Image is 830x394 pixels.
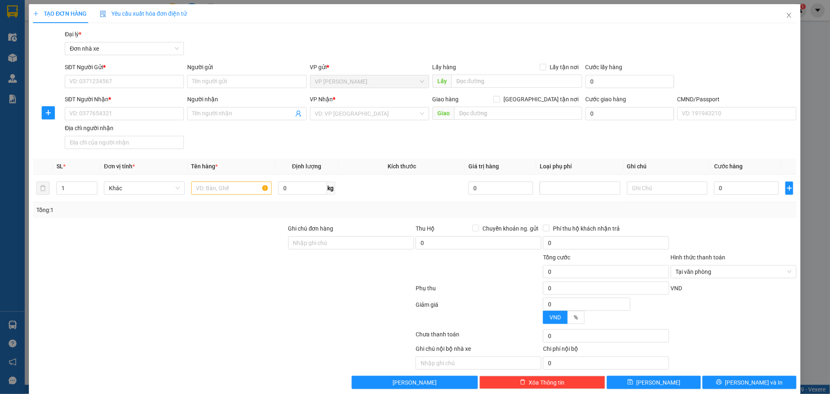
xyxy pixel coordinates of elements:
span: Xóa Thông tin [529,378,565,387]
span: Giao [433,107,454,120]
button: plus [786,182,794,195]
span: Giá trị hàng [469,163,499,170]
span: Lấy tận nơi [547,63,583,72]
span: % [574,314,578,321]
input: Dọc đường [451,75,582,88]
input: 0 [469,182,534,195]
input: Cước giao hàng [586,107,675,120]
span: Phí thu hộ khách nhận trả [550,224,623,233]
label: Hình thức thanh toán [671,254,726,261]
span: VND [550,314,562,321]
span: Chuyển khoản ng. gửi [480,224,542,233]
div: VP gửi [310,63,429,72]
input: Địa chỉ của người nhận [65,136,184,149]
span: delete [520,379,526,386]
button: save[PERSON_NAME] [607,376,701,389]
button: plus [42,106,55,119]
span: [PERSON_NAME] [637,378,681,387]
div: Chi phí nội bộ [543,344,669,357]
span: close [786,12,793,19]
span: save [628,379,633,386]
span: Tên hàng [191,163,218,170]
button: Close [778,4,801,27]
span: Cước hàng [715,163,743,170]
span: Giao hàng [433,96,459,103]
div: Giảm giá [415,300,542,328]
div: Người gửi [188,63,307,72]
img: icon [100,11,107,17]
span: Tại văn phòng [676,266,792,278]
span: Định lượng [292,163,322,170]
span: user-add [295,110,302,117]
div: SĐT Người Gửi [65,63,184,72]
span: plus [42,110,54,116]
div: Người nhận [188,95,307,104]
div: Chưa thanh toán [415,330,542,344]
span: plus [33,11,39,16]
input: Ghi Chú [627,182,708,195]
div: Địa chỉ người nhận [65,124,184,133]
button: delete [36,182,49,195]
div: SĐT Người Nhận [65,95,184,104]
label: Cước giao hàng [586,96,627,103]
span: [PERSON_NAME] [393,378,437,387]
input: VD: Bàn, Ghế [191,182,272,195]
span: SL [56,163,63,170]
span: Đơn nhà xe [70,42,179,55]
input: Cước lấy hàng [586,75,675,88]
input: Dọc đường [454,107,582,120]
span: Thu Hộ [416,225,435,232]
span: printer [717,379,722,386]
span: Khác [109,182,179,194]
span: plus [786,185,793,191]
input: Nhập ghi chú [416,357,541,370]
span: [GEOGRAPHIC_DATA] tận nơi [501,95,583,104]
span: Đại lý [65,31,82,37]
div: CMND/Passport [677,95,797,104]
span: VND [671,285,682,291]
span: Lấy hàng [433,64,456,70]
span: [PERSON_NAME] và In [726,378,783,387]
button: [PERSON_NAME] [352,376,478,389]
input: Ghi chú đơn hàng [288,236,414,249]
button: printer[PERSON_NAME] và In [703,376,797,389]
label: Cước lấy hàng [586,64,623,70]
span: Đơn vị tính [104,163,135,170]
div: Tổng: 1 [36,205,320,214]
span: Kích thước [388,163,416,170]
span: kg [327,182,335,195]
th: Ghi chú [624,159,711,175]
th: Loại phụ phí [537,159,624,175]
span: VP Trần Đại Nghĩa [315,75,424,88]
span: TẠO ĐƠN HÀNG [33,10,87,17]
button: deleteXóa Thông tin [480,376,605,389]
div: Phụ thu [415,284,542,298]
label: Ghi chú đơn hàng [288,225,334,232]
span: Yêu cầu xuất hóa đơn điện tử [100,10,187,17]
span: Lấy [433,75,451,88]
span: VP Nhận [310,96,333,103]
span: Tổng cước [543,254,571,261]
div: Ghi chú nội bộ nhà xe [416,344,541,357]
